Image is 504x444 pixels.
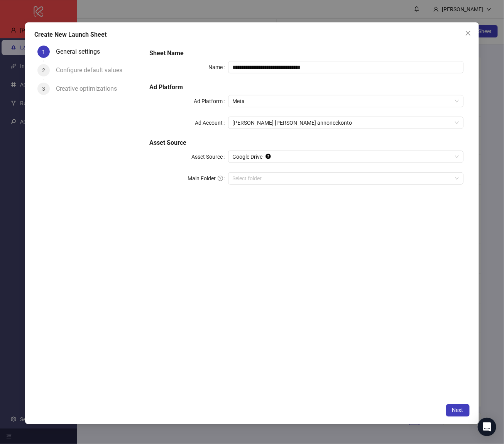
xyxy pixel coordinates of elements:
[149,49,463,58] h5: Sheet Name
[265,153,272,160] div: Tooltip anchor
[195,117,228,129] label: Ad Account
[42,86,45,92] span: 3
[452,407,463,413] span: Next
[228,61,463,73] input: Name
[42,67,45,73] span: 2
[218,176,223,181] span: question-circle
[56,64,129,76] div: Configure default values
[192,151,228,163] label: Asset Source
[194,95,228,107] label: Ad Platform
[478,418,496,436] div: Open Intercom Messenger
[188,172,228,185] label: Main Folder
[34,30,469,39] div: Create New Launch Sheet
[233,117,459,129] span: Wood Wood annoncekonto
[149,138,463,147] h5: Asset Source
[56,83,123,95] div: Creative optimizations
[233,95,459,107] span: Meta
[149,83,463,92] h5: Ad Platform
[209,61,228,73] label: Name
[462,27,474,39] button: Close
[233,151,459,163] span: Google Drive
[56,46,106,58] div: General settings
[446,404,470,417] button: Next
[42,49,45,55] span: 1
[465,30,471,36] span: close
